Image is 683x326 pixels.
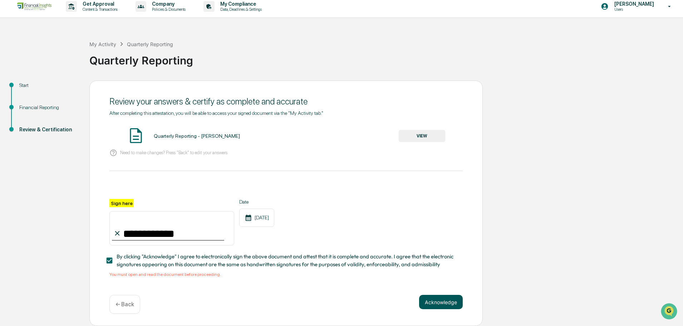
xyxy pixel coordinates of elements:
[609,7,658,12] p: Users
[14,90,46,97] span: Preclearance
[660,302,679,322] iframe: Open customer support
[77,7,121,12] p: Content & Transactions
[7,91,13,97] div: 🖐️
[89,41,116,47] div: My Activity
[19,126,78,133] div: Review & Certification
[117,253,457,269] span: By clicking "Acknowledge" I agree to electronically sign the above document and attest that it is...
[7,55,20,68] img: 1746055101610-c473b297-6a78-478c-a979-82029cc54cd1
[116,301,134,308] p: ← Back
[59,90,89,97] span: Attestations
[14,104,45,111] span: Data Lookup
[154,133,240,139] div: Quarterly Reporting - [PERSON_NAME]
[122,57,130,65] button: Start new chat
[120,150,227,155] p: Need to make changes? Press "Back" to edit your answers
[109,272,463,277] div: You must open and read the document before proceeding.
[49,87,92,100] a: 🗄️Attestations
[109,96,463,107] div: Review your answers & certify as complete and accurate
[109,199,134,207] label: Sign here
[239,199,274,205] label: Date
[215,7,265,12] p: Data, Deadlines & Settings
[146,1,189,7] p: Company
[127,127,145,145] img: Document Icon
[215,1,265,7] p: My Compliance
[399,130,445,142] button: VIEW
[19,82,78,89] div: Start
[4,101,48,114] a: 🔎Data Lookup
[24,55,117,62] div: Start new chat
[19,104,78,111] div: Financial Reporting
[146,7,189,12] p: Policies & Documents
[71,121,87,127] span: Pylon
[609,1,658,7] p: [PERSON_NAME]
[50,121,87,127] a: Powered byPylon
[109,110,323,116] span: After completing this attestation, you will be able to access your signed document via the "My Ac...
[239,209,274,227] div: [DATE]
[52,91,58,97] div: 🗄️
[419,295,463,309] button: Acknowledge
[127,41,173,47] div: Quarterly Reporting
[17,3,51,10] img: logo
[7,15,130,26] p: How can we help?
[89,48,679,67] div: Quarterly Reporting
[24,62,90,68] div: We're available if you need us!
[4,87,49,100] a: 🖐️Preclearance
[77,1,121,7] p: Get Approval
[7,104,13,110] div: 🔎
